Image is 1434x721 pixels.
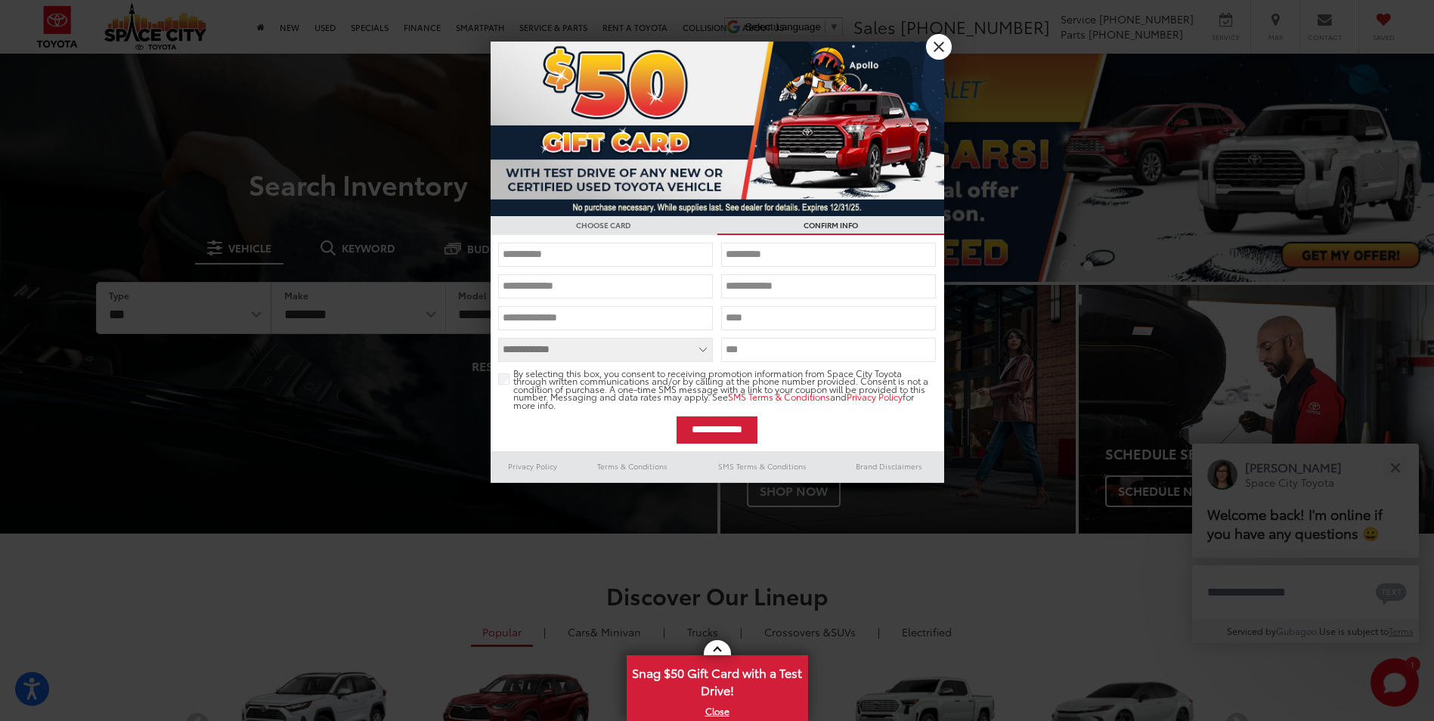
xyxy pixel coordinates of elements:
[834,457,944,475] a: Brand Disclaimers
[491,216,717,235] h3: CHOOSE CARD
[717,216,944,235] h3: CONFIRM INFO
[491,457,575,475] a: Privacy Policy
[575,457,690,475] a: Terms & Conditions
[491,42,944,216] img: 53411_top_152338.jpg
[847,390,903,403] a: Privacy Policy
[691,457,834,475] a: SMS Terms & Conditions
[628,657,807,703] span: Snag $50 Gift Card with a Test Drive!
[728,390,830,403] a: SMS Terms & Conditions
[513,370,937,410] span: By selecting this box, you consent to receiving promotion information from Space City Toyota thro...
